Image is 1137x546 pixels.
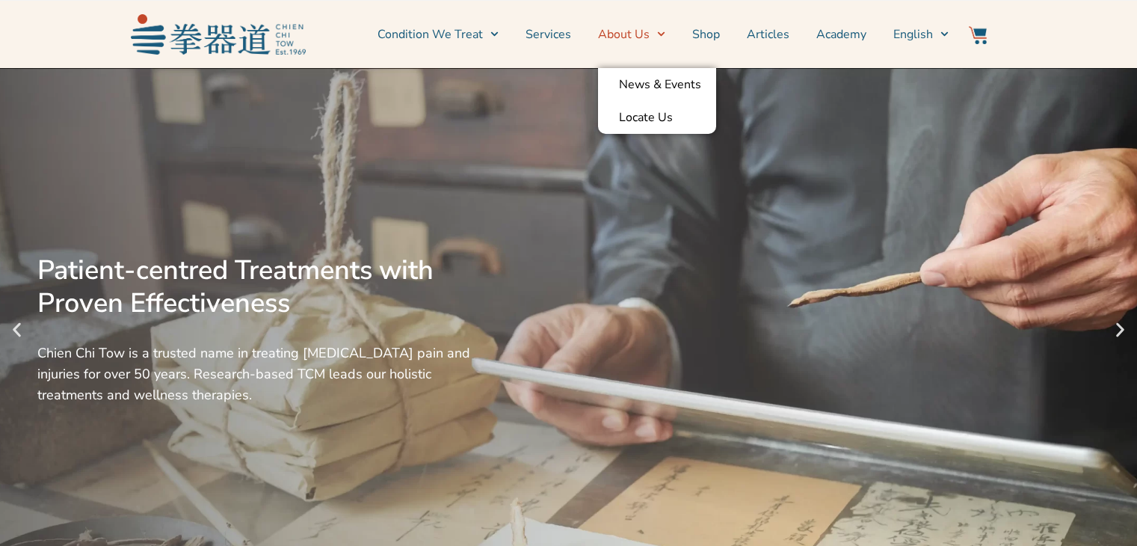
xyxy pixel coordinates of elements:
[598,16,665,53] a: About Us
[378,16,499,53] a: Condition We Treat
[816,16,866,53] a: Academy
[313,16,949,53] nav: Menu
[893,16,949,53] a: English
[969,26,987,44] img: Website Icon-03
[1111,321,1130,340] div: Next slide
[526,16,571,53] a: Services
[893,25,933,43] span: English
[7,321,26,340] div: Previous slide
[598,101,716,134] a: Locate Us
[598,68,716,134] ul: About Us
[37,254,473,320] div: Patient-centred Treatments with Proven Effectiveness
[37,343,473,405] div: Chien Chi Tow is a trusted name in treating [MEDICAL_DATA] pain and injuries for over 50 years. R...
[747,16,789,53] a: Articles
[598,68,716,101] a: News & Events
[692,16,720,53] a: Shop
